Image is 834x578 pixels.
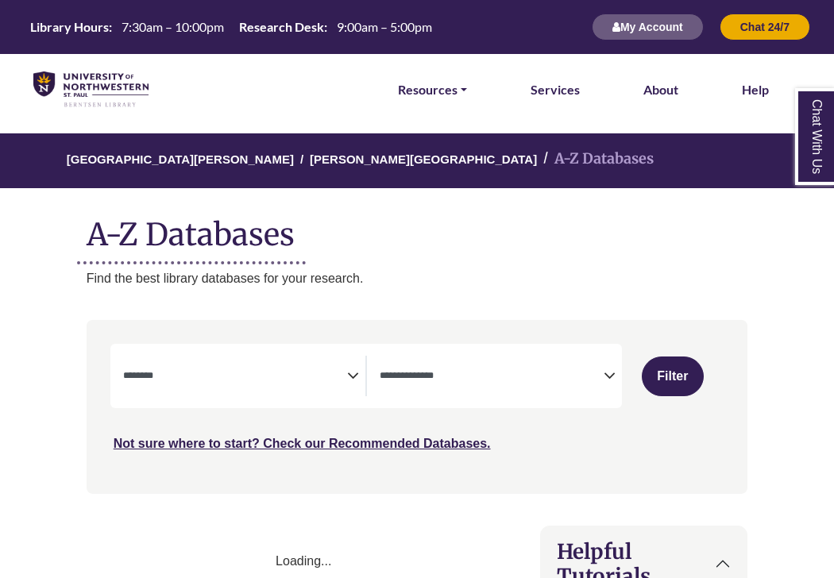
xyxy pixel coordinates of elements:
[33,71,149,108] img: library_home
[380,371,604,383] textarea: Filter
[720,13,810,40] button: Chat 24/7
[87,133,748,188] nav: breadcrumb
[24,18,438,37] a: Hours Today
[531,79,580,100] a: Services
[87,268,748,289] p: Find the best library databases for your research.
[123,371,347,383] textarea: Filter
[742,79,769,100] a: Help
[87,204,748,252] h1: A-Z Databases
[643,79,678,100] a: About
[398,79,467,100] a: Resources
[592,13,704,40] button: My Account
[642,356,705,396] button: Submit for Search Results
[67,150,294,166] a: [GEOGRAPHIC_DATA][PERSON_NAME]
[87,320,748,493] nav: Search filters
[337,19,432,34] span: 9:00am – 5:00pm
[592,20,704,33] a: My Account
[122,19,224,34] span: 7:30am – 10:00pm
[720,20,810,33] a: Chat 24/7
[233,18,328,35] th: Research Desk:
[24,18,438,33] table: Hours Today
[114,437,491,450] a: Not sure where to start? Check our Recommended Databases.
[310,150,537,166] a: [PERSON_NAME][GEOGRAPHIC_DATA]
[537,148,654,171] li: A-Z Databases
[87,551,521,572] div: Loading...
[24,18,113,35] th: Library Hours:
